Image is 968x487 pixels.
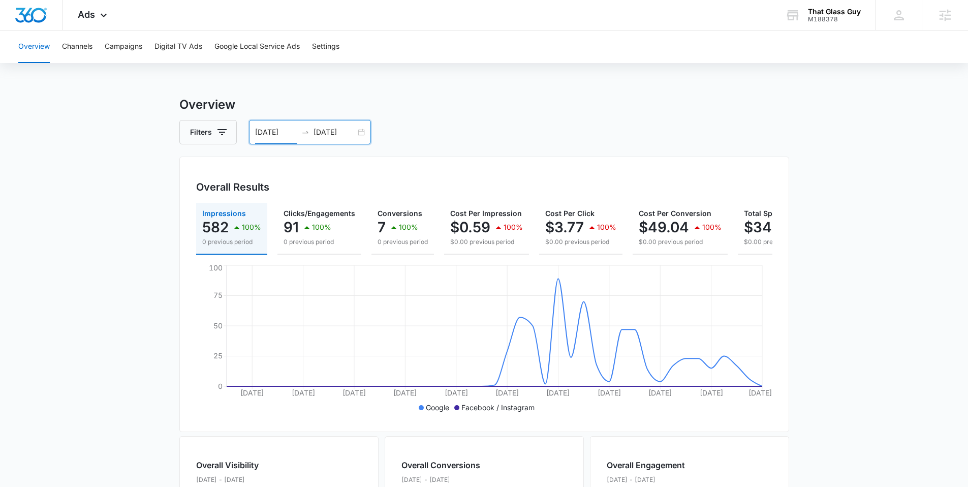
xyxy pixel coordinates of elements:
button: Filters [179,120,237,144]
tspan: [DATE] [291,388,315,397]
p: 100% [504,224,523,231]
span: Cost Per Click [545,209,595,218]
span: to [301,128,309,136]
p: $343.28 [744,219,803,235]
input: End date [314,127,356,138]
p: 100% [312,224,331,231]
p: 0 previous period [202,237,261,247]
p: $0.00 previous period [639,237,722,247]
tspan: 100 [209,263,223,272]
div: account id [808,16,861,23]
span: Cost Per Impression [450,209,522,218]
img: tab_domain_overview_orange.svg [27,59,36,67]
tspan: [DATE] [748,388,771,397]
tspan: [DATE] [546,388,570,397]
p: 100% [242,224,261,231]
p: 100% [597,224,616,231]
img: logo_orange.svg [16,16,24,24]
p: 100% [702,224,722,231]
span: Total Spend [744,209,786,218]
p: 100% [399,224,418,231]
tspan: [DATE] [342,388,365,397]
tspan: 50 [213,321,223,330]
p: $0.59 [450,219,490,235]
h2: Overall Visibility [196,459,259,471]
p: [DATE] - [DATE] [401,475,480,484]
p: 0 previous period [378,237,428,247]
p: 582 [202,219,229,235]
p: $49.04 [639,219,689,235]
p: 0 previous period [284,237,355,247]
div: account name [808,8,861,16]
tspan: 75 [213,291,223,299]
span: Conversions [378,209,422,218]
h2: Overall Conversions [401,459,480,471]
button: Channels [62,31,92,63]
tspan: 0 [218,382,223,390]
span: Cost Per Conversion [639,209,711,218]
button: Digital TV Ads [154,31,202,63]
tspan: 25 [213,351,223,360]
button: Google Local Service Ads [214,31,300,63]
div: Keywords by Traffic [112,60,171,67]
p: 7 [378,219,386,235]
img: tab_keywords_by_traffic_grey.svg [101,59,109,67]
div: Domain Overview [39,60,91,67]
p: Facebook / Instagram [461,402,535,413]
input: Start date [255,127,297,138]
button: Campaigns [105,31,142,63]
p: $3.77 [545,219,584,235]
div: Domain: [DOMAIN_NAME] [26,26,112,35]
h3: Overview [179,96,789,114]
tspan: [DATE] [393,388,417,397]
p: $0.00 previous period [450,237,523,247]
h2: Overall Engagement [607,459,685,471]
tspan: [DATE] [648,388,672,397]
span: swap-right [301,128,309,136]
tspan: [DATE] [444,388,467,397]
p: $0.00 previous period [744,237,835,247]
tspan: [DATE] [495,388,519,397]
tspan: [DATE] [699,388,723,397]
span: Ads [78,9,95,20]
h3: Overall Results [196,179,269,195]
img: website_grey.svg [16,26,24,35]
div: v 4.0.25 [28,16,50,24]
tspan: [DATE] [597,388,620,397]
button: Overview [18,31,50,63]
p: Google [426,402,449,413]
tspan: [DATE] [240,388,264,397]
p: $0.00 previous period [545,237,616,247]
button: Settings [312,31,339,63]
span: Impressions [202,209,246,218]
p: [DATE] - [DATE] [607,475,685,484]
span: Clicks/Engagements [284,209,355,218]
p: 91 [284,219,299,235]
p: [DATE] - [DATE] [196,475,259,484]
